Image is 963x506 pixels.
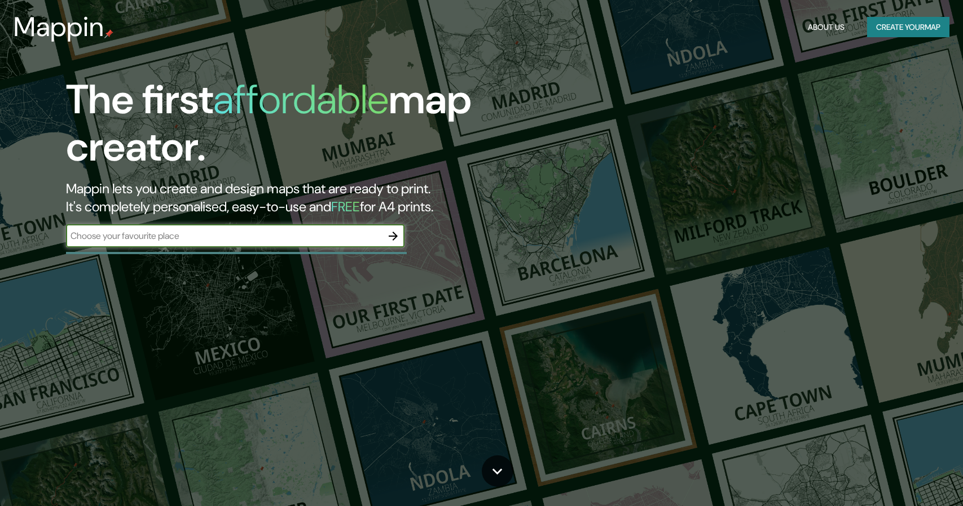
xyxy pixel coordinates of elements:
h3: Mappin [14,11,104,43]
h5: FREE [331,198,360,215]
img: mappin-pin [104,29,113,38]
button: Create yourmap [867,17,949,38]
h1: The first map creator. [66,76,548,180]
input: Choose your favourite place [66,229,382,242]
h1: affordable [213,73,389,126]
button: About Us [803,17,849,38]
h2: Mappin lets you create and design maps that are ready to print. It's completely personalised, eas... [66,180,548,216]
